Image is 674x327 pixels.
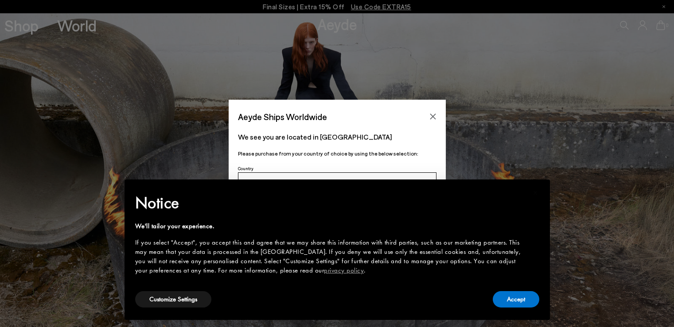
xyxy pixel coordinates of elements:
[135,222,525,231] div: We'll tailor your experience.
[525,182,546,203] button: Close this notice
[238,109,327,125] span: Aeyde Ships Worldwide
[135,191,525,214] h2: Notice
[324,266,364,275] a: privacy policy
[426,110,440,123] button: Close
[135,291,211,308] button: Customize Settings
[135,238,525,275] div: If you select "Accept", you accept this and agree that we may share this information with third p...
[493,291,539,308] button: Accept
[238,132,436,142] p: We see you are located in [GEOGRAPHIC_DATA]
[238,166,253,171] span: Country
[238,149,436,158] p: Please purchase from your country of choice by using the below selection:
[533,186,538,199] span: ×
